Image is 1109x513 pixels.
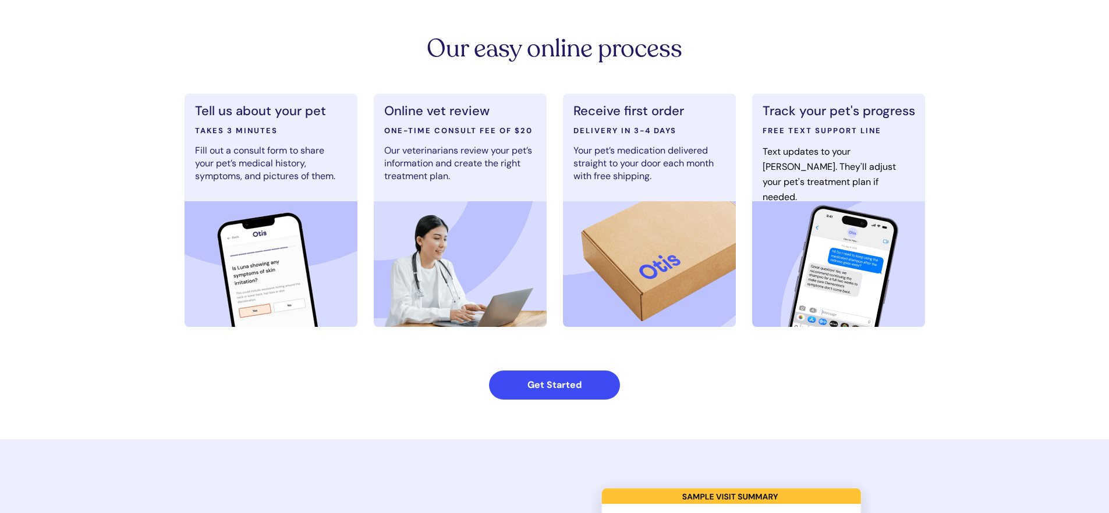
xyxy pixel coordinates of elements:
[573,126,676,136] span: DELIVERY IN 3-4 DAYS
[763,145,896,203] span: Text updates to your [PERSON_NAME]. They'll adjust your pet's treatment plan if needed.
[384,144,532,182] span: Our veterinarians review your pet’s information and create the right treatment plan.
[195,102,326,119] span: Tell us about your pet
[427,32,682,65] span: Our easy online process
[489,370,620,400] a: Get Started
[527,379,582,391] strong: Get Started
[384,126,533,136] span: ONE-TIME CONSULT FEE OF $20
[763,102,915,119] span: Track your pet's progress
[573,102,684,119] span: Receive first order
[384,102,490,119] span: Online vet review
[195,126,278,136] span: TAKES 3 MINUTES
[573,144,714,182] span: Your pet’s medication delivered straight to your door each month with free shipping.
[195,144,335,182] span: Fill out a consult form to share your pet’s medical history, symptoms, and pictures of them.
[763,126,881,136] span: FREE TEXT SUPPORT LINE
